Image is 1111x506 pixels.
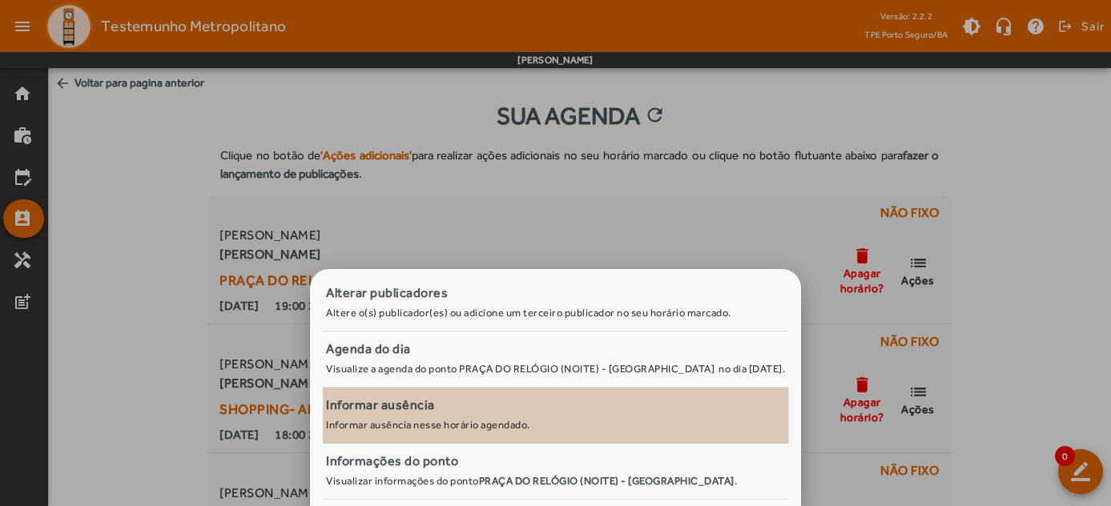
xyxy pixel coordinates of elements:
[323,275,788,331] a: Alterar publicadoresAltere o(s) publicador(es) ou adicione um terceiro publicador no seu horário ...
[479,475,735,487] strong: PRAÇA DO RELÓGIO (NOITE) - [GEOGRAPHIC_DATA]
[326,452,785,471] div: Informações do ponto
[326,396,785,415] div: Informar ausência
[326,339,785,359] div: Agenda do dia
[326,283,785,303] div: Alterar publicadores
[326,363,785,375] small: Visualize a agenda do ponto PRAÇA DO RELÓGIO (NOITE) - [GEOGRAPHIC_DATA] no dia [DATE].
[326,419,530,431] small: Informar ausência nesse horário agendado.
[326,475,737,487] small: Visualizar informações do ponto .
[326,307,731,319] small: Altere o(s) publicador(es) ou adicione um terceiro publicador no seu horário marcado.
